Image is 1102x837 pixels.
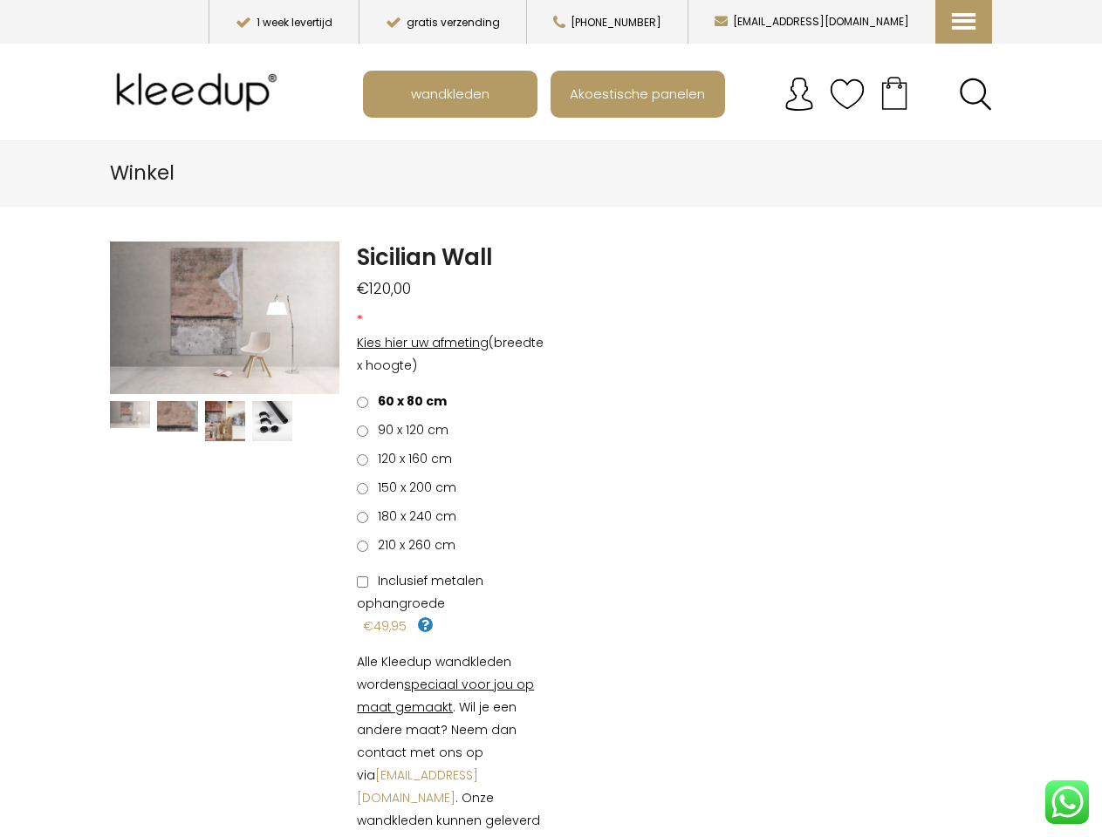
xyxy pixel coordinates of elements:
span: speciaal voor jou op maat gemaakt [357,676,534,716]
nav: Main menu [363,71,1005,118]
a: Akoestische panelen [552,72,723,116]
img: Kleedup [110,58,290,127]
img: Sicilian Wall - Afbeelding 3 [205,401,245,441]
input: 210 x 260 cm [357,541,368,552]
img: Sicilian Wall - Afbeelding 2 [157,401,197,432]
span: 60 x 80 cm [372,392,447,410]
input: 180 x 240 cm [357,512,368,523]
a: Your cart [865,71,924,114]
input: 90 x 120 cm [357,425,368,437]
span: 90 x 120 cm [372,421,448,439]
span: 180 x 240 cm [372,507,456,525]
input: 150 x 200 cm [357,483,368,494]
a: wandkleden [365,72,536,116]
input: Inclusief metalen ophangroede [357,576,368,588]
span: 150 x 200 cm [372,479,456,496]
img: verlanglijstje.svg [830,77,865,112]
span: € [357,278,369,299]
input: 60 x 80 cm [357,397,368,408]
span: €49,95 [363,617,407,635]
img: Wandkleed [110,242,339,394]
span: 210 x 260 cm [372,536,455,554]
img: Sicilian Wall - Afbeelding 4 [252,401,292,441]
img: account.svg [782,77,817,112]
span: wandkleden [401,77,499,110]
bdi: 120,00 [357,278,411,299]
span: 120 x 160 cm [372,450,452,467]
a: Search [959,78,992,111]
input: 120 x 160 cm [357,454,368,466]
span: Akoestische panelen [560,77,715,110]
span: Kies hier uw afmeting [357,334,489,351]
a: [EMAIL_ADDRESS][DOMAIN_NAME] [357,766,478,806]
span: Winkel [110,159,175,187]
p: (breedte x hoogte) [357,331,551,377]
img: Wandkleed [110,401,150,428]
span: Inclusief metalen ophangroede [357,572,483,612]
h1: Sicilian Wall [357,242,551,273]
